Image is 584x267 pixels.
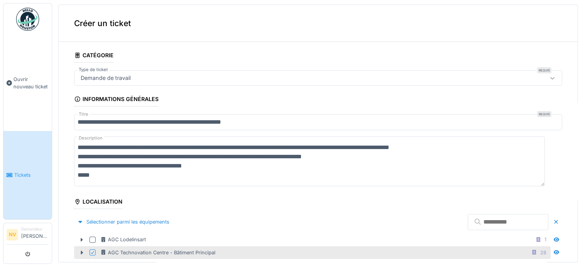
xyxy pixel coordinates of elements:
[537,67,551,73] div: Requis
[544,236,546,243] div: 1
[59,5,577,42] div: Créer un ticket
[13,76,49,90] span: Ouvrir nouveau ticket
[16,8,39,31] img: Badge_color-CXgf-gQk.svg
[7,226,49,245] a: NV Demandeur[PERSON_NAME]
[74,196,122,209] div: Localisation
[78,74,134,82] div: Demande de travail
[540,249,546,256] div: 28
[21,226,49,232] div: Demandeur
[74,50,114,63] div: Catégorie
[77,111,90,118] label: Titre
[14,171,49,179] span: Tickets
[74,93,159,106] div: Informations générales
[21,226,49,243] li: [PERSON_NAME]
[7,229,18,240] li: NV
[537,111,551,117] div: Requis
[74,217,172,227] div: Sélectionner parmi les équipements
[3,131,52,220] a: Tickets
[77,66,109,73] label: Type de ticket
[100,249,215,256] div: AGC Technovation Centre - Bâtiment Principal
[77,133,104,143] label: Description
[3,35,52,131] a: Ouvrir nouveau ticket
[100,236,146,243] div: AGC Lodelinsart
